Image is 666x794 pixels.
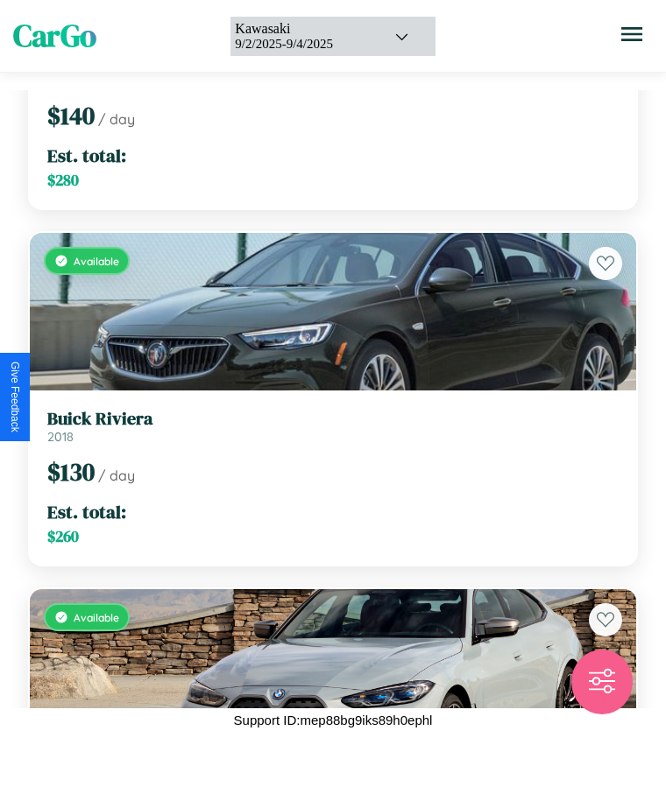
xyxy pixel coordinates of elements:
span: 2018 [47,429,74,445]
p: Support ID: mep88bg9iks89h0ephl [234,708,433,732]
span: $ 260 [47,526,79,547]
div: Kawasaki [235,21,372,37]
span: $ 140 [47,99,95,132]
span: Est. total: [47,499,126,524]
span: Est. total: [47,143,126,168]
span: Available [74,255,119,268]
span: $ 280 [47,170,79,191]
span: / day [98,110,135,128]
div: Give Feedback [9,362,21,432]
a: Buick Riviera2018 [47,408,619,445]
span: / day [98,467,135,484]
span: CarGo [13,15,96,57]
h3: Buick Riviera [47,408,619,429]
span: Available [74,611,119,624]
span: $ 130 [47,455,95,488]
div: 9 / 2 / 2025 - 9 / 4 / 2025 [235,37,372,52]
